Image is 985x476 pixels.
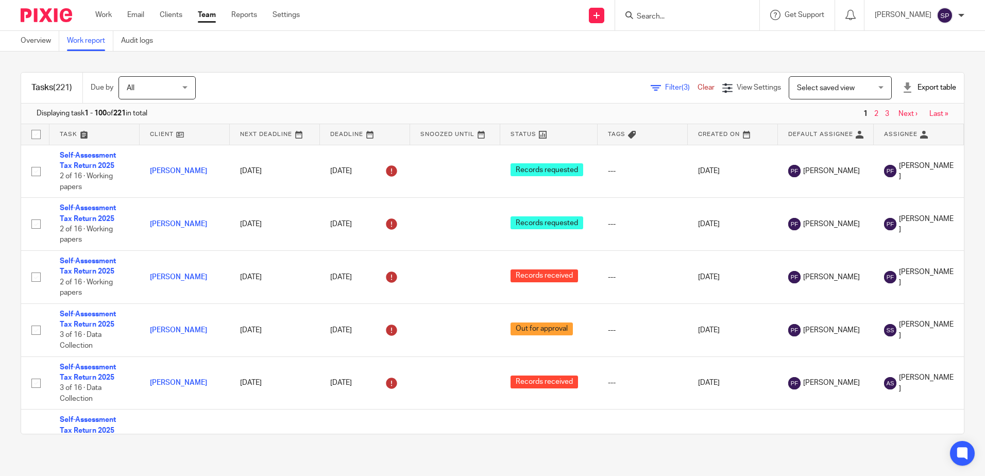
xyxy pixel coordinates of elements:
a: [PERSON_NAME] [150,167,207,175]
span: [PERSON_NAME] [899,267,954,288]
span: 3 of 16 · Data Collection [60,332,101,350]
a: Settings [273,10,300,20]
span: View Settings [737,84,781,91]
span: Records received [511,269,578,282]
div: Export table [902,82,956,93]
img: svg%3E [788,165,801,177]
a: [PERSON_NAME] [150,379,207,386]
b: 1 - 100 [84,110,107,117]
img: svg%3E [788,271,801,283]
a: 2 [874,110,878,117]
img: svg%3E [937,7,953,24]
span: 2 of 16 · Working papers [60,226,113,244]
span: Records requested [511,163,583,176]
td: [DATE] [230,145,320,198]
a: Work [95,10,112,20]
p: [PERSON_NAME] [875,10,931,20]
a: Clear [698,84,715,91]
span: 2 of 16 · Working papers [60,279,113,297]
span: Select saved view [797,84,855,92]
td: [DATE] [230,303,320,356]
a: Overview [21,31,59,51]
span: [PERSON_NAME] [803,272,860,282]
span: [PERSON_NAME] [803,378,860,388]
td: [DATE] [688,303,778,356]
div: --- [608,166,677,176]
div: --- [608,219,677,229]
span: Records requested [511,216,583,229]
span: Out for approval [511,322,573,335]
span: Tags [608,131,625,137]
img: svg%3E [884,377,896,389]
span: [PERSON_NAME] [899,214,954,235]
span: [PERSON_NAME] [899,161,954,182]
h1: Tasks [31,82,72,93]
div: [DATE] [330,163,400,179]
td: [DATE] [230,198,320,251]
a: Team [198,10,216,20]
a: Last » [929,110,948,117]
a: [PERSON_NAME] [150,220,207,228]
img: Pixie [21,8,72,22]
span: [PERSON_NAME] [899,319,954,341]
input: Search [636,12,728,22]
div: [DATE] [330,216,400,232]
div: --- [608,378,677,388]
span: Filter [665,84,698,91]
a: 3 [885,110,889,117]
img: svg%3E [884,165,896,177]
div: [DATE] [330,269,400,285]
img: svg%3E [788,218,801,230]
div: [DATE] [330,322,400,338]
a: Self-Assessment Tax Return 2025 [60,416,116,434]
div: [DATE] [330,375,400,392]
span: (221) [53,83,72,92]
a: Reports [231,10,257,20]
td: [DATE] [688,198,778,251]
a: Self-Assessment Tax Return 2025 [60,364,116,381]
td: [DATE] [688,356,778,410]
span: [PERSON_NAME] [803,325,860,335]
span: [PERSON_NAME] [803,166,860,176]
span: (3) [682,84,690,91]
a: Self-Assessment Tax Return 2025 [60,258,116,275]
span: All [127,84,134,92]
span: 1 [861,108,870,120]
a: Next › [898,110,918,117]
span: [PERSON_NAME] [899,372,954,394]
a: Self-Assessment Tax Return 2025 [60,311,116,328]
img: svg%3E [788,324,801,336]
a: Self-Assessment Tax Return 2025 [60,152,116,169]
a: Audit logs [121,31,161,51]
nav: pager [861,110,948,118]
span: 3 of 16 · Data Collection [60,385,101,403]
td: [DATE] [688,145,778,198]
img: svg%3E [884,271,896,283]
td: [DATE] [230,356,320,410]
td: [DATE] [230,251,320,304]
span: Displaying task of in total [37,108,147,118]
span: 2 of 16 · Working papers [60,173,113,191]
span: [PERSON_NAME] [803,219,860,229]
a: [PERSON_NAME] [150,327,207,334]
span: Get Support [785,11,824,19]
a: [PERSON_NAME] [150,274,207,281]
td: [DATE] [688,251,778,304]
img: svg%3E [788,377,801,389]
a: Self-Assessment Tax Return 2025 [60,205,116,222]
a: Email [127,10,144,20]
img: svg%3E [884,324,896,336]
a: Clients [160,10,182,20]
b: 221 [113,110,126,117]
span: Records received [511,376,578,388]
p: Due by [91,82,113,93]
div: --- [608,272,677,282]
div: --- [608,325,677,335]
a: Work report [67,31,113,51]
img: svg%3E [884,218,896,230]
